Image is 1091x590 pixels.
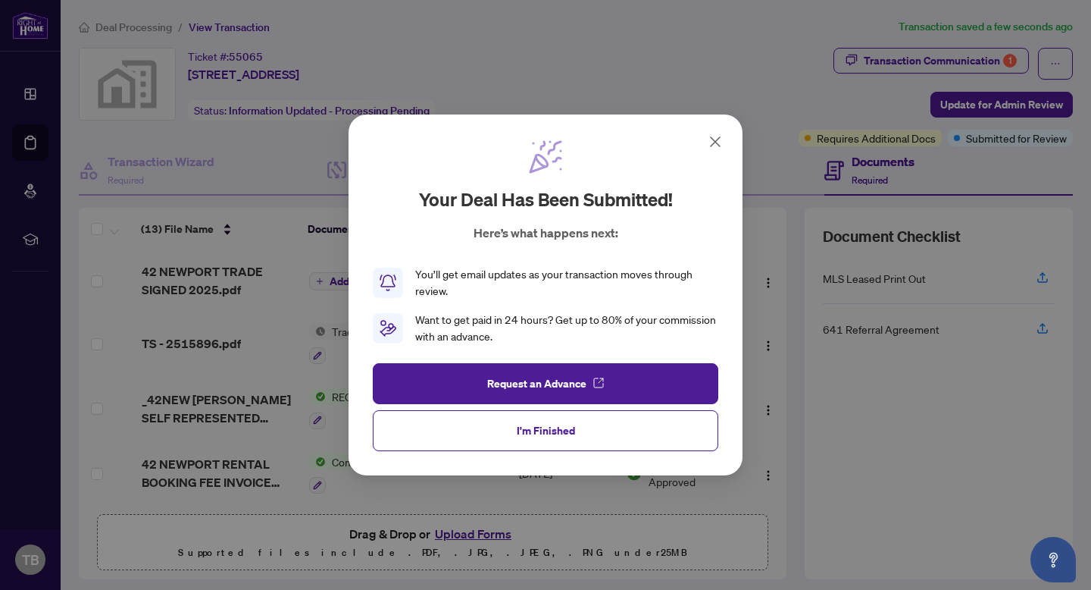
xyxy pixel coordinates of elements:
p: Here’s what happens next: [474,224,618,242]
button: Request an Advance [373,363,718,404]
span: I'm Finished [517,419,575,443]
h2: Your deal has been submitted! [419,187,673,212]
div: Want to get paid in 24 hours? Get up to 80% of your commission with an advance. [415,312,718,345]
button: Open asap [1030,537,1076,582]
div: You’ll get email updates as your transaction moves through review. [415,266,718,300]
span: Request an Advance [487,372,586,396]
button: I'm Finished [373,410,718,451]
